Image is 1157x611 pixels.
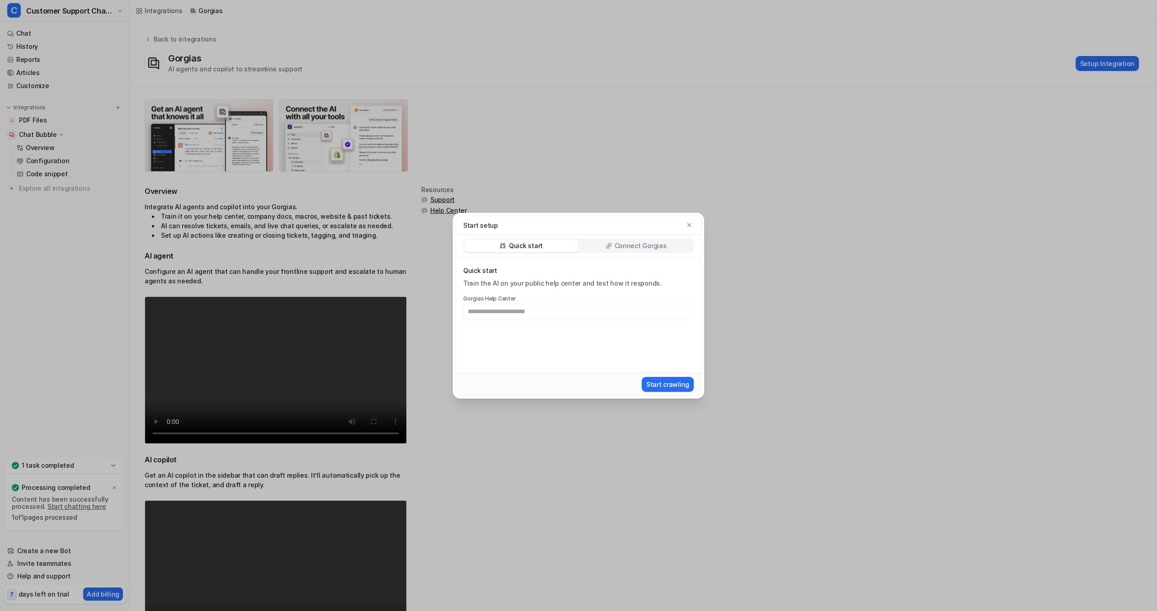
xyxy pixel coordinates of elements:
[463,221,498,230] p: Start setup
[615,241,667,250] p: Connect Gorgias
[463,266,694,275] p: Quick start
[509,241,543,250] p: Quick start
[463,295,694,302] label: Gorgias Help Center
[642,377,694,392] button: Start crawling
[463,279,694,288] p: Train the AI on your public help center and test how it responds.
